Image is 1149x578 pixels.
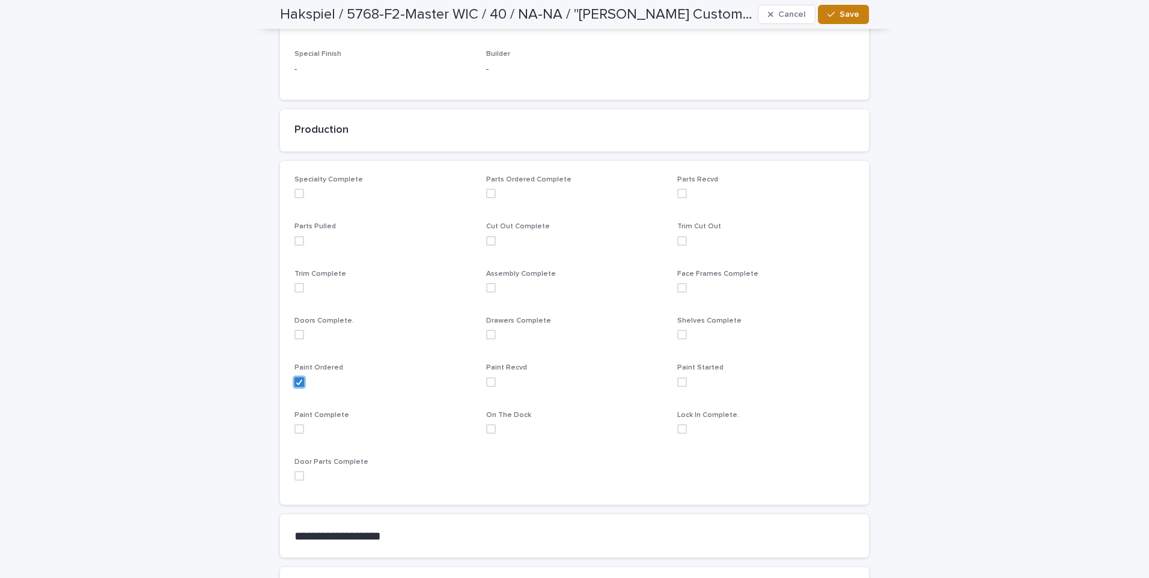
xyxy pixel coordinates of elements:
[677,412,739,419] span: Lock In Complete.
[486,63,663,76] p: -
[677,270,758,278] span: Face Frames Complete
[280,6,753,23] h2: Hakspiel / 5768-F2-Master WIC / 40 / NA-NA / "Westphall Custom Builders, LLC" / Marc Zaiontz
[294,364,343,371] span: Paint Ordered
[486,412,531,419] span: On The Dock
[677,223,721,230] span: Trim Cut Out
[486,317,551,324] span: Drawers Complete
[294,458,368,466] span: Door Parts Complete
[758,5,815,24] button: Cancel
[818,5,869,24] button: Save
[486,50,510,58] span: Builder
[486,223,550,230] span: Cut Out Complete
[486,270,556,278] span: Assembly Complete
[486,176,571,183] span: Parts Ordered Complete
[294,412,349,419] span: Paint Complete
[294,50,341,58] span: Special Finish
[677,176,718,183] span: Parts Recvd
[294,176,363,183] span: Specialty Complete
[294,63,472,76] p: -
[294,317,354,324] span: Doors Complete.
[486,364,527,371] span: Paint Recvd
[778,10,805,19] span: Cancel
[840,10,859,19] span: Save
[677,317,742,324] span: Shelves Complete
[294,124,855,137] h2: Production
[294,223,336,230] span: Parts Pulled
[294,270,346,278] span: Trim Complete
[677,364,724,371] span: Paint Started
